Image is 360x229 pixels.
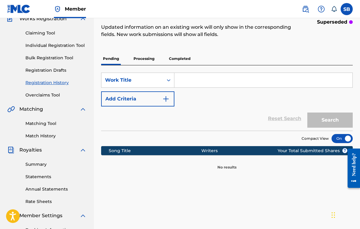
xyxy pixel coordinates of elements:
a: Matching Tool [25,120,87,127]
span: Your Total Submitted Shares [278,148,348,154]
img: expand [79,212,87,219]
p: superseded [317,18,347,26]
a: Individual Registration Tool [25,42,87,49]
div: Help [315,3,327,15]
img: Top Rightsholder [54,5,61,13]
a: Registration History [25,80,87,86]
img: expand [79,15,87,22]
iframe: Resource Center [343,143,360,193]
p: No results [217,157,236,170]
a: Summary [25,161,87,168]
span: ? [342,148,347,153]
div: Notifications [331,6,337,12]
iframe: Chat Widget [330,200,360,229]
a: Annual Statements [25,186,87,192]
a: Registration Drafts [25,67,87,74]
span: Royalties [19,146,42,154]
form: Search Form [101,73,353,131]
div: Song Title [109,148,201,154]
img: help [318,5,325,13]
a: Match History [25,133,87,139]
span: Member [65,5,86,12]
a: Statements [25,174,87,180]
a: Bulk Registration Tool [25,55,87,61]
img: expand [79,106,87,113]
a: Public Search [299,3,312,15]
span: Member Settings [19,212,62,219]
img: Royalties [7,146,15,154]
div: Writers [201,148,297,154]
a: Overclaims Tool [25,92,87,98]
img: MLC Logo [7,5,31,13]
img: Matching [7,106,15,113]
a: Rate Sheets [25,198,87,205]
img: Works Registration [7,15,15,22]
img: expand [79,146,87,154]
img: 9d2ae6d4665cec9f34b9.svg [162,95,170,103]
div: User Menu [341,3,353,15]
p: Processing [132,52,156,65]
img: search [302,5,309,13]
span: Matching [19,106,43,113]
button: Add Criteria [101,91,174,106]
p: Pending [101,52,121,65]
div: Drag [332,206,335,224]
div: Work Title [105,77,160,84]
p: Completed [167,52,192,65]
span: Works Registration [19,15,67,22]
p: Updated information on an existing work will only show in the corresponding fields. New work subm... [101,24,295,38]
a: Claiming Tool [25,30,87,36]
span: Compact View [302,136,329,141]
